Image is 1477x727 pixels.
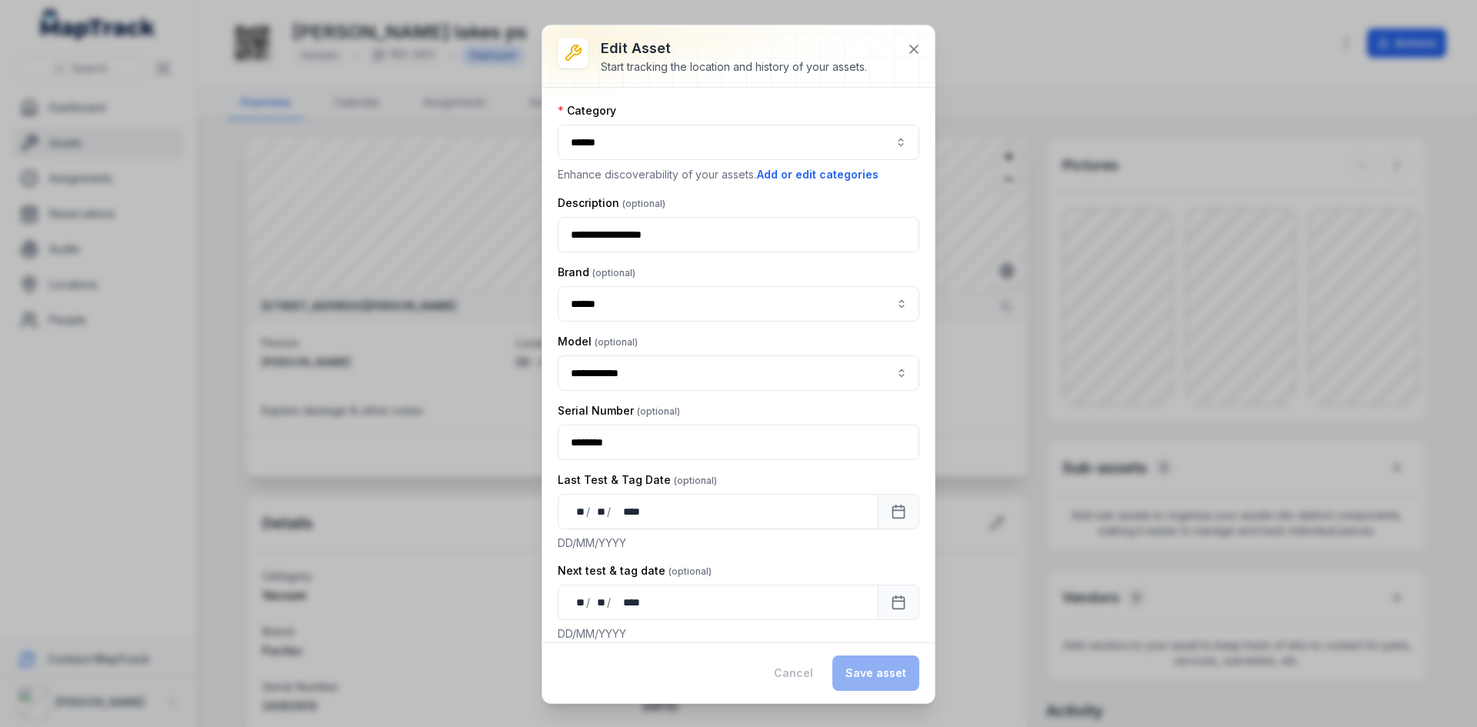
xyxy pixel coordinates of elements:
[607,595,612,610] div: /
[612,504,642,519] div: year,
[601,59,867,75] div: Start tracking the location and history of your assets.
[601,38,867,59] h3: Edit asset
[558,535,919,551] p: DD/MM/YYYY
[558,195,665,211] label: Description
[558,334,638,349] label: Model
[756,166,879,183] button: Add or edit categories
[586,595,592,610] div: /
[592,504,607,519] div: month,
[558,626,919,642] p: DD/MM/YYYY
[571,504,586,519] div: day,
[878,494,919,529] button: Calendar
[558,355,919,391] input: asset-edit:cf[ae11ba15-1579-4ecc-996c-910ebae4e155]-label
[558,403,680,419] label: Serial Number
[558,166,919,183] p: Enhance discoverability of your assets.
[607,504,612,519] div: /
[558,563,712,579] label: Next test & tag date
[558,265,635,280] label: Brand
[586,504,592,519] div: /
[558,472,717,488] label: Last Test & Tag Date
[612,595,642,610] div: year,
[558,103,616,118] label: Category
[592,595,607,610] div: month,
[558,286,919,322] input: asset-edit:cf[95398f92-8612-421e-aded-2a99c5a8da30]-label
[878,585,919,620] button: Calendar
[571,595,586,610] div: day,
